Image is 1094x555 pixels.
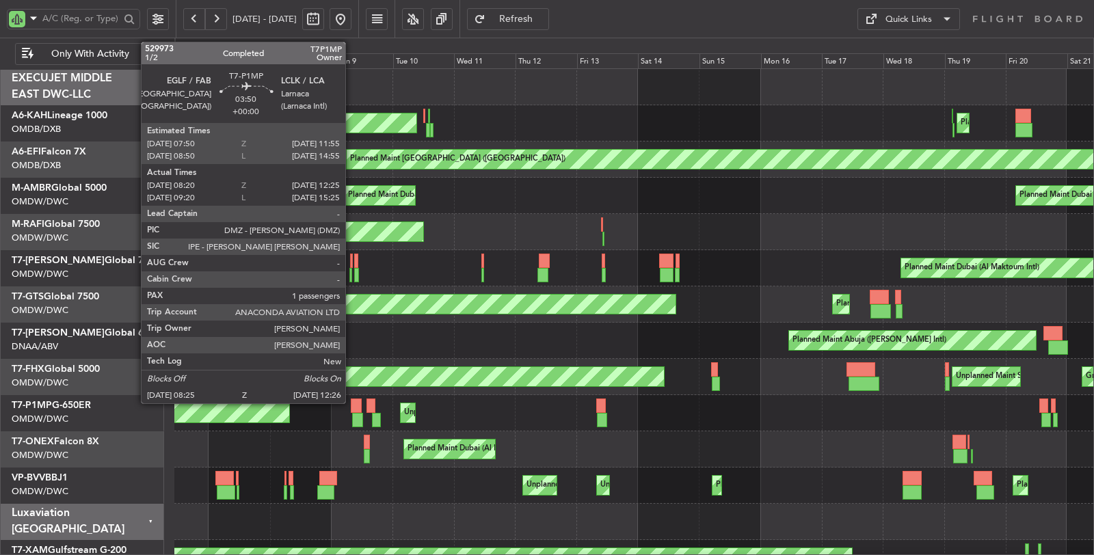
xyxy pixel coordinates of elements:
[761,53,823,70] div: Mon 16
[12,437,99,446] a: T7-ONEXFalcon 8X
[178,40,201,52] div: [DATE]
[12,292,99,301] a: T7-GTSGlobal 7500
[454,53,516,70] div: Wed 11
[12,401,91,410] a: T7-P1MPG-650ER
[885,13,932,27] div: Quick Links
[393,53,455,70] div: Tue 10
[12,232,68,244] a: OMDW/DWC
[12,473,45,483] span: VP-BVV
[408,439,542,459] div: Planned Maint Dubai (Al Maktoum Intl)
[12,449,68,461] a: OMDW/DWC
[905,258,1039,278] div: Planned Maint Dubai (Al Maktoum Intl)
[148,53,209,70] div: Fri 6
[12,219,100,229] a: M-RAFIGlobal 7500
[516,53,577,70] div: Thu 12
[12,401,52,410] span: T7-P1MP
[12,256,105,265] span: T7-[PERSON_NAME]
[12,328,105,338] span: T7-[PERSON_NAME]
[600,475,803,496] div: Unplanned Maint [GEOGRAPHIC_DATA] (Al Maktoum Intl)
[12,437,54,446] span: T7-ONEX
[332,53,393,70] div: Mon 9
[12,485,68,498] a: OMDW/DWC
[945,53,1006,70] div: Thu 19
[12,183,51,193] span: M-AMBR
[488,14,544,24] span: Refresh
[162,366,297,387] div: Planned Maint Dubai (Al Maktoum Intl)
[350,149,565,170] div: Planned Maint [GEOGRAPHIC_DATA] ([GEOGRAPHIC_DATA])
[42,8,120,29] input: A/C (Reg. or Type)
[12,183,107,193] a: M-AMBRGlobal 5000
[12,473,68,483] a: VP-BVVBBJ1
[12,123,61,135] a: OMDB/DXB
[12,159,61,172] a: OMDB/DXB
[699,53,761,70] div: Sun 15
[15,43,148,65] button: Only With Activity
[12,545,126,555] a: T7-XAMGulfstream G-200
[12,364,44,374] span: T7-FHX
[12,268,68,280] a: OMDW/DWC
[12,328,160,338] a: T7-[PERSON_NAME]Global 6000
[12,111,107,120] a: A6-KAHLineage 1000
[792,330,946,351] div: Planned Maint Abuja ([PERSON_NAME] Intl)
[716,475,851,496] div: Planned Maint Dubai (Al Maktoum Intl)
[12,256,160,265] a: T7-[PERSON_NAME]Global 7500
[12,413,68,425] a: OMDW/DWC
[209,53,271,70] div: Sat 7
[12,147,41,157] span: A6-EFI
[232,13,297,25] span: [DATE] - [DATE]
[12,377,68,389] a: OMDW/DWC
[12,340,58,353] a: DNAA/ABV
[12,304,68,316] a: OMDW/DWC
[467,8,549,30] button: Refresh
[12,147,86,157] a: A6-EFIFalcon 7X
[348,185,483,206] div: Planned Maint Dubai (Al Maktoum Intl)
[638,53,699,70] div: Sat 14
[270,53,332,70] div: Sun 8
[1006,53,1067,70] div: Fri 20
[822,53,883,70] div: Tue 17
[12,545,48,555] span: T7-XAM
[883,53,945,70] div: Wed 18
[526,475,729,496] div: Unplanned Maint [GEOGRAPHIC_DATA] (Al Maktoum Intl)
[12,292,44,301] span: T7-GTS
[12,219,44,229] span: M-RAFI
[36,49,144,59] span: Only With Activity
[12,364,100,374] a: T7-FHXGlobal 5000
[577,53,639,70] div: Fri 13
[12,111,47,120] span: A6-KAH
[213,330,356,351] div: [PERSON_NAME] ([PERSON_NAME] Intl)
[857,8,960,30] button: Quick Links
[12,195,68,208] a: OMDW/DWC
[404,403,606,423] div: Unplanned Maint [GEOGRAPHIC_DATA] (Al Maktoum Intl)
[836,294,1065,314] div: Planned Maint [GEOGRAPHIC_DATA] ([GEOGRAPHIC_DATA] Intl)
